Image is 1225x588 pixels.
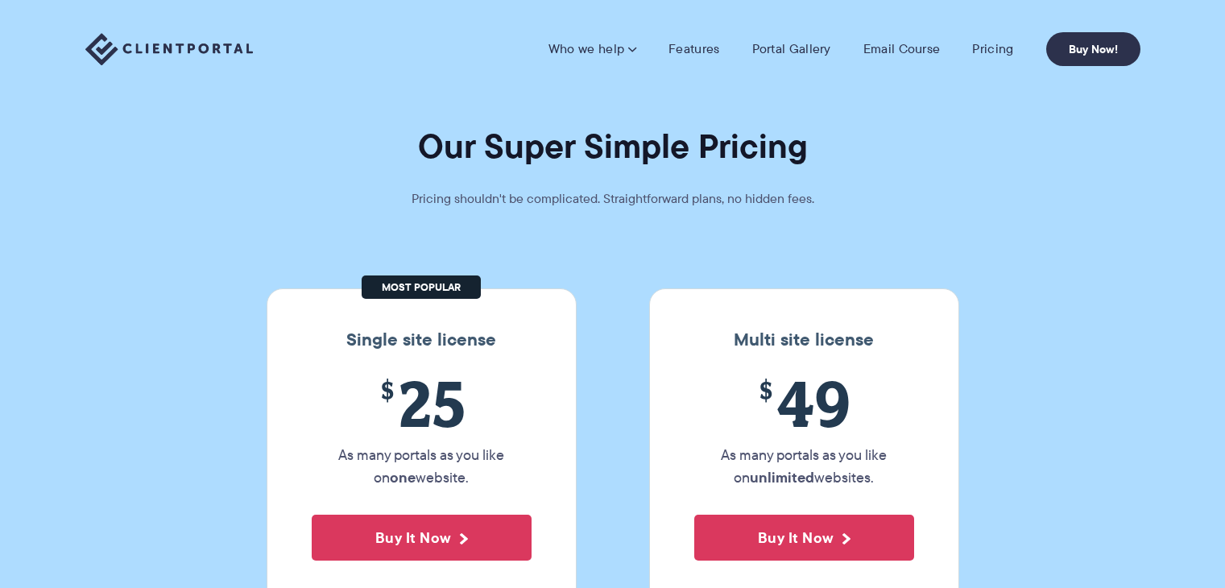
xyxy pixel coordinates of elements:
a: Email Course [863,41,941,57]
p: As many portals as you like on website. [312,444,532,489]
p: Pricing shouldn't be complicated. Straightforward plans, no hidden fees. [371,188,855,210]
strong: one [390,466,416,488]
a: Features [668,41,719,57]
a: Portal Gallery [752,41,831,57]
h3: Multi site license [666,329,942,350]
button: Buy It Now [312,515,532,561]
button: Buy It Now [694,515,914,561]
span: 25 [312,366,532,440]
h3: Single site license [283,329,560,350]
span: 49 [694,366,914,440]
strong: unlimited [750,466,814,488]
p: As many portals as you like on websites. [694,444,914,489]
a: Who we help [548,41,636,57]
a: Buy Now! [1046,32,1140,66]
a: Pricing [972,41,1013,57]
